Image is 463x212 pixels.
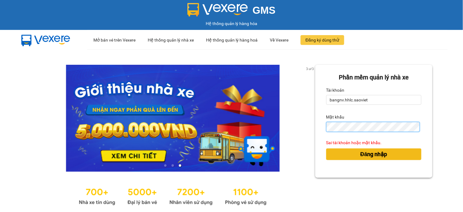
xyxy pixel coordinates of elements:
div: Mở bán vé trên Vexere [93,30,136,50]
div: Hệ thống quản lý hàng hóa [2,20,461,27]
div: Hệ thống quản lý nhà xe [148,30,194,50]
label: Tài khoản [326,85,345,95]
li: slide item 1 [164,164,167,167]
li: slide item 2 [172,164,174,167]
label: Mật khẩu [326,112,345,122]
img: logo 2 [187,3,248,16]
img: Statistics.png [79,184,267,207]
span: Đăng nhập [360,150,387,159]
div: Về Vexere [270,30,288,50]
li: slide item 3 [179,164,181,167]
input: Mật khẩu [326,122,420,132]
p: 3 of 3 [305,65,315,73]
input: Tài khoản [326,95,421,105]
span: GMS [253,5,276,16]
img: mbUUG5Q.png [15,30,76,50]
div: Phần mềm quản lý nhà xe [326,73,421,82]
button: Đăng nhập [326,148,421,160]
span: Đăng ký dùng thử [306,37,339,43]
div: Hệ thống quản lý hàng hoá [206,30,258,50]
div: Sai tài khoản hoặc mật khẩu. [326,139,421,146]
a: GMS [187,9,276,14]
button: previous slide / item [31,65,39,172]
button: next slide / item [307,65,315,172]
button: Đăng ký dùng thử [301,35,344,45]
